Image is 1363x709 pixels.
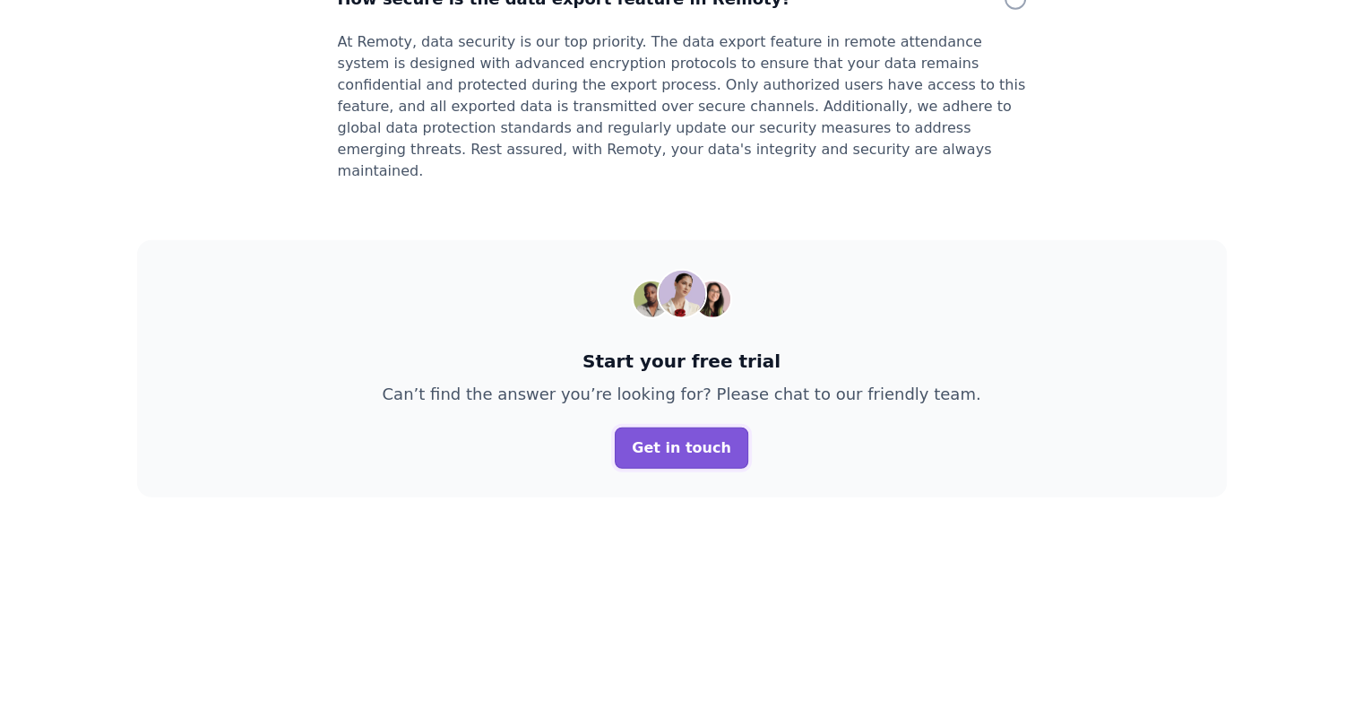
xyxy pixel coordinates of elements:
[632,437,731,459] div: Get in touch
[632,280,671,319] img: Avatar photo
[382,348,980,375] h4: Start your free trial
[1302,648,1345,691] iframe: PLUG_LAUNCHER_SDK
[693,280,732,319] img: Avatar photo
[382,382,980,406] div: Can’t find the answer you’re looking for? Please chat to our friendly team.
[338,31,1026,182] div: At Remoty, data security is our top priority. The data export feature in remote attendance system...
[657,269,707,319] img: Avatar photo
[615,428,748,469] a: Get in touch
